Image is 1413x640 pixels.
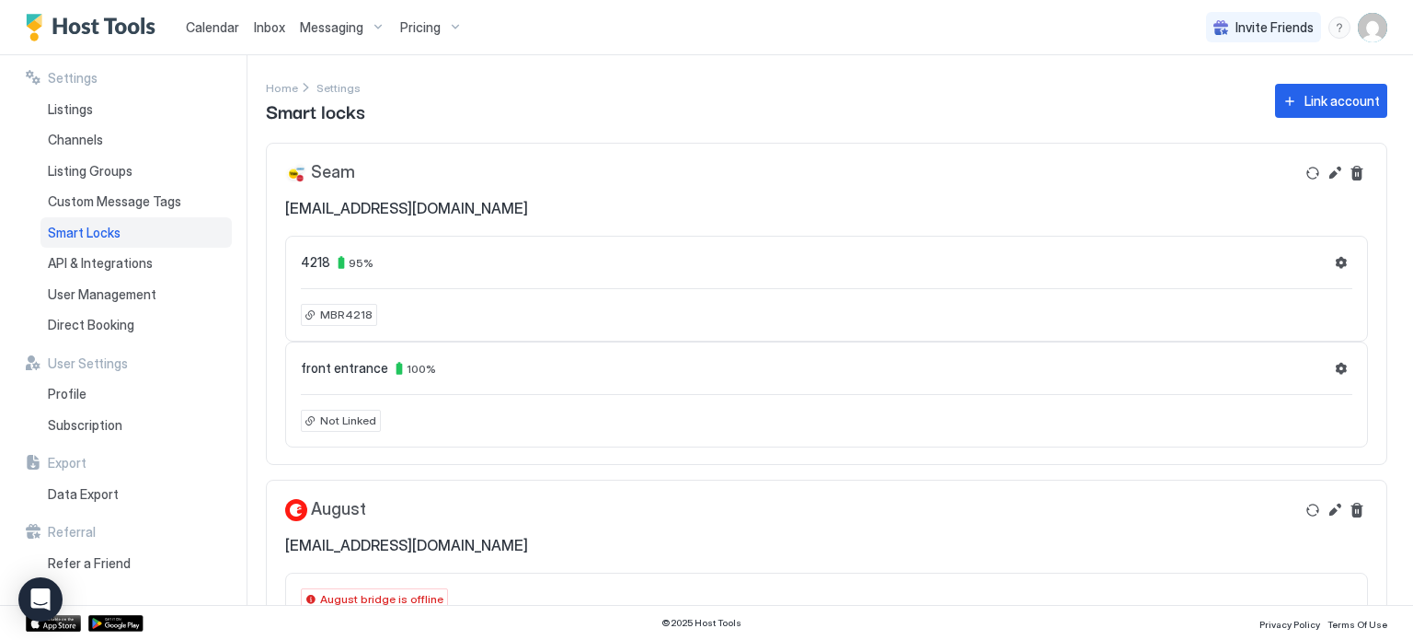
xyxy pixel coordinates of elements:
[26,14,164,41] a: Host Tools Logo
[48,193,181,210] span: Custom Message Tags
[40,156,232,187] a: Listing Groups
[40,309,232,341] a: Direct Booking
[285,199,528,217] span: [EMAIL_ADDRESS][DOMAIN_NAME]
[48,486,119,503] span: Data Export
[48,132,103,148] span: Channels
[1328,17,1350,39] div: menu
[40,378,232,410] a: Profile
[40,186,232,217] a: Custom Message Tags
[316,77,361,97] div: Breadcrumb
[316,77,361,97] a: Settings
[1259,619,1320,630] span: Privacy Policy
[88,615,144,632] a: Google Play Store
[48,386,86,402] span: Profile
[186,17,239,37] a: Calendar
[1327,619,1387,630] span: Terms Of Use
[48,317,134,333] span: Direct Booking
[1330,357,1352,379] button: Settings
[349,256,373,270] span: 95 %
[40,217,232,249] a: Smart Locks
[1304,91,1380,111] div: Link account
[1235,19,1314,36] span: Invite Friends
[320,413,376,429] span: Not Linked
[266,77,298,97] a: Home
[48,417,122,434] span: Subscription
[300,19,363,36] span: Messaging
[48,355,128,372] span: User Settings
[48,555,131,572] span: Refer a Friend
[661,617,741,629] span: © 2025 Host Tools
[1358,13,1387,42] div: User profile
[1330,251,1352,273] button: Settings
[407,362,436,376] span: 100 %
[48,225,121,241] span: Smart Locks
[40,124,232,156] a: Channels
[1327,613,1387,633] a: Terms Of Use
[266,97,365,124] span: Smart locks
[1346,162,1368,184] button: Delete
[285,536,528,554] span: [EMAIL_ADDRESS][DOMAIN_NAME]
[48,524,96,541] span: Referral
[48,101,93,118] span: Listings
[40,479,232,510] a: Data Export
[40,94,232,125] a: Listings
[1324,162,1346,184] button: Edit
[1259,613,1320,633] a: Privacy Policy
[1346,499,1368,521] button: Delete
[18,577,63,622] div: Open Intercom Messenger
[266,81,298,95] span: Home
[26,615,81,632] a: App Store
[48,163,132,180] span: Listing Groups
[266,77,298,97] div: Breadcrumb
[40,548,232,579] a: Refer a Friend
[1330,600,1352,623] button: Settings
[1324,499,1346,521] button: Edit
[254,19,285,35] span: Inbox
[320,307,373,323] span: MBR4218
[48,255,153,272] span: API & Integrations
[320,591,443,608] span: August bridge is offline
[400,19,441,36] span: Pricing
[48,286,156,303] span: User Management
[316,81,361,95] span: Settings
[301,360,388,377] span: front entrance
[48,455,86,471] span: Export
[301,254,330,271] span: 4218
[186,19,239,35] span: Calendar
[40,279,232,310] a: User Management
[40,248,232,279] a: API & Integrations
[1302,162,1324,184] button: Refresh
[48,70,98,87] span: Settings
[1275,84,1387,118] button: Link account
[40,410,232,441] a: Subscription
[254,17,285,37] a: Inbox
[1302,499,1324,521] button: Refresh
